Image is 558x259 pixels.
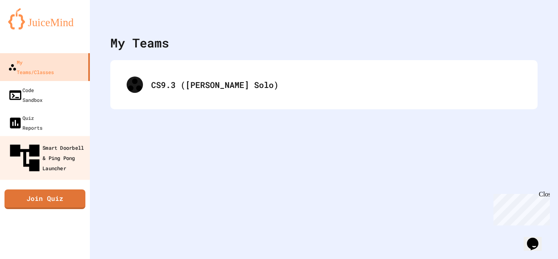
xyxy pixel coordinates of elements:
[8,8,82,29] img: logo-orange.svg
[110,34,169,52] div: My Teams
[118,68,529,101] div: CS9.3 ([PERSON_NAME] Solo)
[8,113,42,133] div: Quiz Reports
[151,79,521,91] div: CS9.3 ([PERSON_NAME] Solo)
[4,189,85,209] a: Join Quiz
[3,3,56,52] div: Chat with us now!Close
[7,140,88,176] div: Smart Doorbell & Ping Pong Launcher
[8,57,54,77] div: My Teams/Classes
[8,85,42,105] div: Code Sandbox
[490,191,550,225] iframe: chat widget
[524,226,550,251] iframe: chat widget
